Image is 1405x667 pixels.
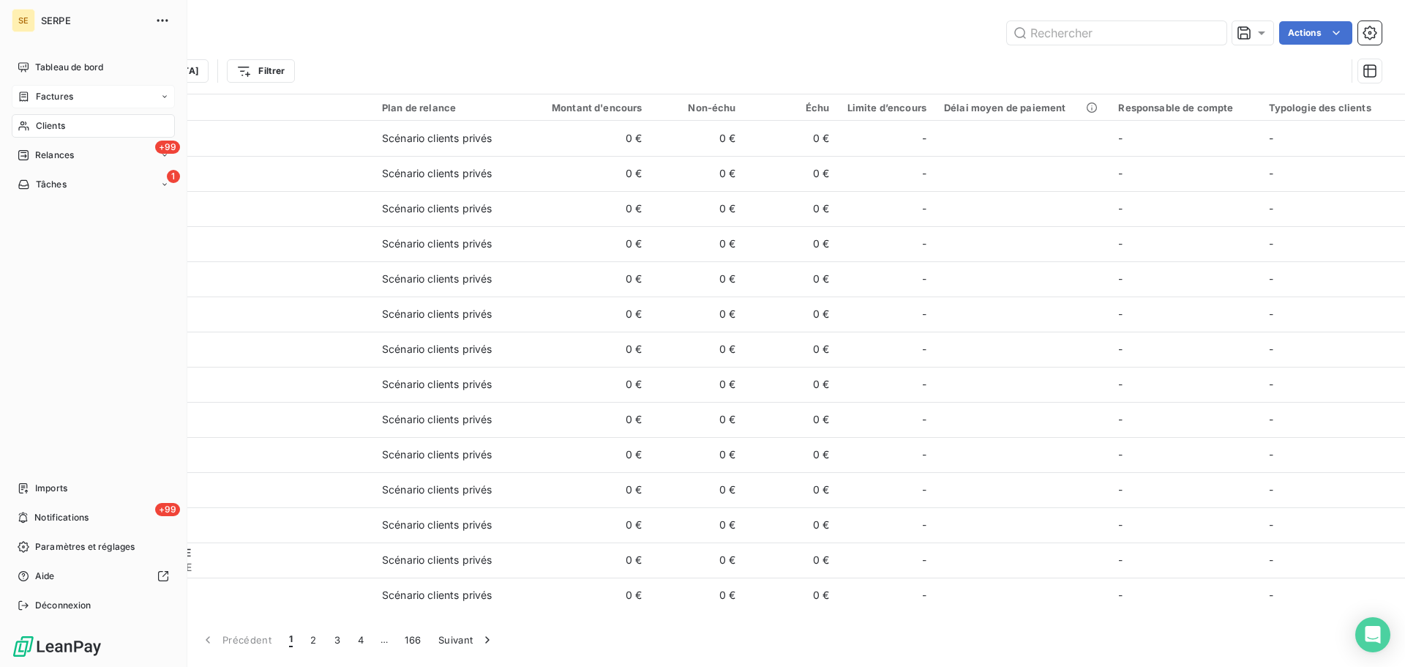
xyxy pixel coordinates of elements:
[167,170,180,183] span: 1
[155,503,180,516] span: +99
[922,482,926,497] span: -
[396,625,430,655] button: 166
[192,625,280,655] button: Précédent
[1269,237,1273,250] span: -
[525,156,651,191] td: 0 €
[660,102,736,113] div: Non-échu
[1118,554,1123,566] span: -
[382,412,492,427] div: Scénario clients privés
[651,367,745,402] td: 0 €
[1269,272,1273,285] span: -
[745,437,839,472] td: 0 €
[382,518,492,532] div: Scénario clients privés
[745,578,839,613] td: 0 €
[155,141,180,154] span: +99
[1269,589,1273,601] span: -
[745,156,839,191] td: 0 €
[944,102,1101,113] div: Délai moyen de paiement
[101,595,364,610] span: 0AGENCESOLEIL
[1269,554,1273,566] span: -
[1269,343,1273,355] span: -
[382,166,492,181] div: Scénario clients privés
[12,9,35,32] div: SE
[35,599,91,612] span: Déconnexion
[101,244,364,258] span: 0ACGPCACI
[101,525,364,540] span: 0AGDE
[1118,413,1123,425] span: -
[922,412,926,427] span: -
[101,420,364,434] span: 0AFPA
[1269,167,1273,179] span: -
[525,261,651,297] td: 0 €
[922,518,926,532] span: -
[326,625,349,655] button: 3
[651,261,745,297] td: 0 €
[101,349,364,364] span: 0ADOMA
[922,553,926,567] span: -
[745,543,839,578] td: 0 €
[525,191,651,226] td: 0 €
[289,633,293,647] span: 1
[101,138,364,153] span: 0AB2JIMMOBILI
[651,437,745,472] td: 0 €
[1118,483,1123,496] span: -
[525,226,651,261] td: 0 €
[1118,343,1123,355] span: -
[227,59,294,83] button: Filtrer
[745,297,839,332] td: 0 €
[922,307,926,321] span: -
[41,15,146,26] span: SERPE
[745,507,839,543] td: 0 €
[101,174,364,188] span: 0ABSIEGE
[101,455,364,469] span: 0AGAPEIVIGNAL
[35,149,74,162] span: Relances
[745,191,839,226] td: 0 €
[1118,167,1123,179] span: -
[651,543,745,578] td: 0 €
[651,156,745,191] td: 0 €
[1269,202,1273,215] span: -
[525,507,651,543] td: 0 €
[12,564,175,588] a: Aide
[101,279,364,294] span: 0ACHILLECOTEL
[1118,589,1123,601] span: -
[1269,102,1389,113] div: Typologie des clients
[34,511,89,524] span: Notifications
[922,272,926,286] span: -
[922,201,926,216] span: -
[382,447,492,462] div: Scénario clients privés
[525,402,651,437] td: 0 €
[745,226,839,261] td: 0 €
[651,402,745,437] td: 0 €
[745,472,839,507] td: 0 €
[651,507,745,543] td: 0 €
[922,342,926,357] span: -
[1269,518,1273,531] span: -
[922,377,926,392] span: -
[349,625,372,655] button: 4
[745,332,839,367] td: 0 €
[301,625,325,655] button: 2
[1118,237,1123,250] span: -
[1118,202,1123,215] span: -
[1355,617,1390,652] div: Open Intercom Messenger
[36,119,65,133] span: Clients
[1118,308,1123,320] span: -
[382,377,492,392] div: Scénario clients privés
[101,384,364,399] span: 0ADVENIS
[1007,21,1226,45] input: Rechercher
[1118,272,1123,285] span: -
[101,490,364,504] span: 0AGATESPL
[1269,413,1273,425] span: -
[922,236,926,251] span: -
[525,437,651,472] td: 0 €
[1269,378,1273,390] span: -
[1118,102,1251,113] div: Responsable de compte
[1269,448,1273,461] span: -
[1269,132,1273,144] span: -
[651,578,745,613] td: 0 €
[745,261,839,297] td: 0 €
[651,472,745,507] td: 0 €
[35,61,103,74] span: Tableau de bord
[382,201,492,216] div: Scénario clients privés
